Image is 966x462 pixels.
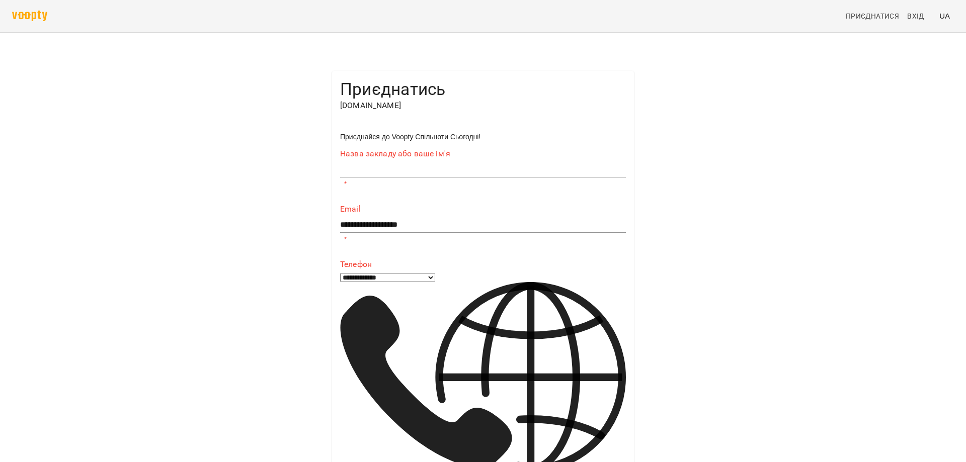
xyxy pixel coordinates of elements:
span: Вхід [907,10,924,22]
label: Телефон [340,260,626,268]
img: voopty.png [12,11,47,21]
label: Назва закладу або ваше ім'я [340,150,626,158]
a: Вхід [903,7,935,25]
span: UA [939,11,950,21]
a: Приєднатися [842,7,903,25]
select: Phone number country [340,273,435,282]
p: [DOMAIN_NAME] [340,100,626,112]
button: UA [935,7,954,25]
h4: Приєднатись [340,79,626,100]
span: Приєднатися [846,10,899,22]
label: Email [340,205,626,213]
